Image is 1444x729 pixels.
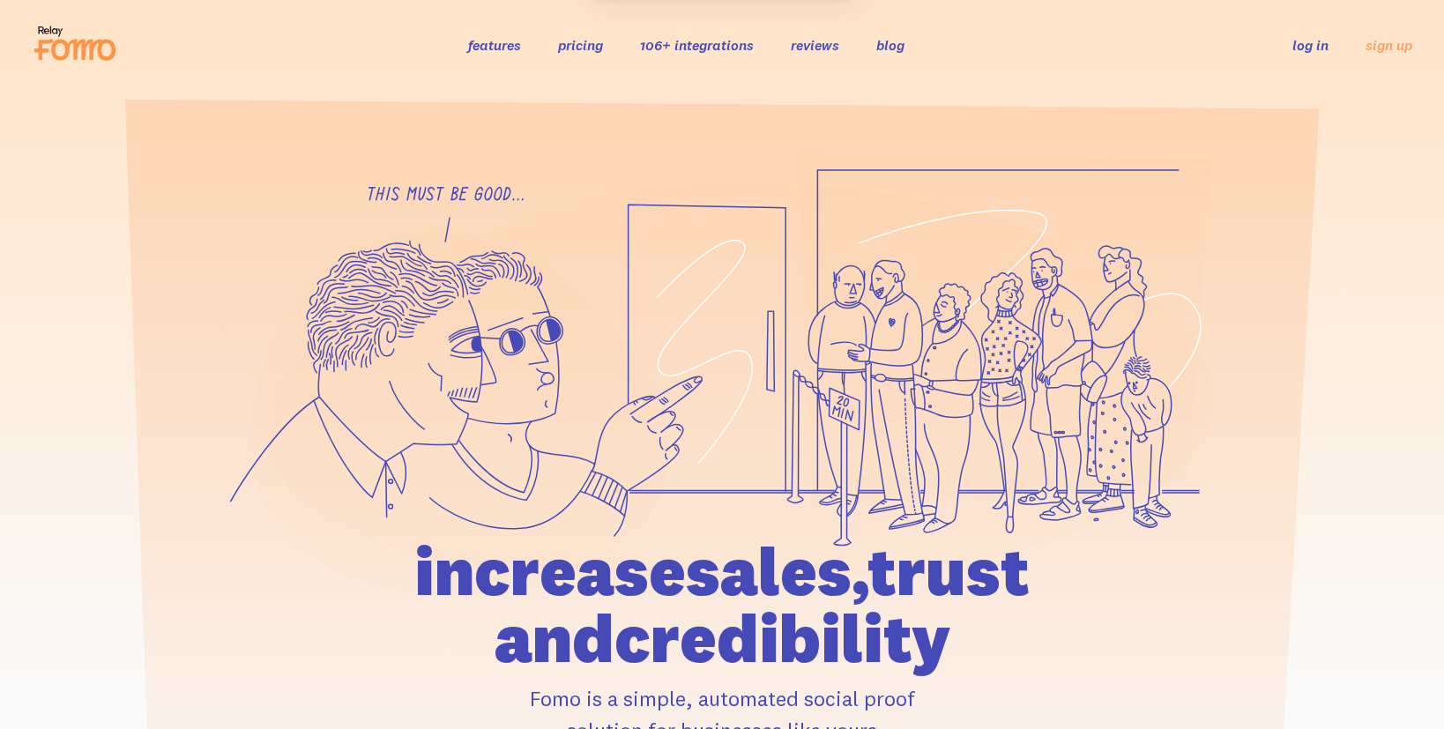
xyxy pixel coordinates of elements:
[1366,36,1412,55] a: sign up
[468,36,521,54] a: features
[640,36,754,54] a: 106+ integrations
[1292,36,1329,54] a: log in
[314,538,1130,672] h1: increase sales, trust and credibility
[558,36,603,54] a: pricing
[791,36,839,54] a: reviews
[876,36,904,54] a: blog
